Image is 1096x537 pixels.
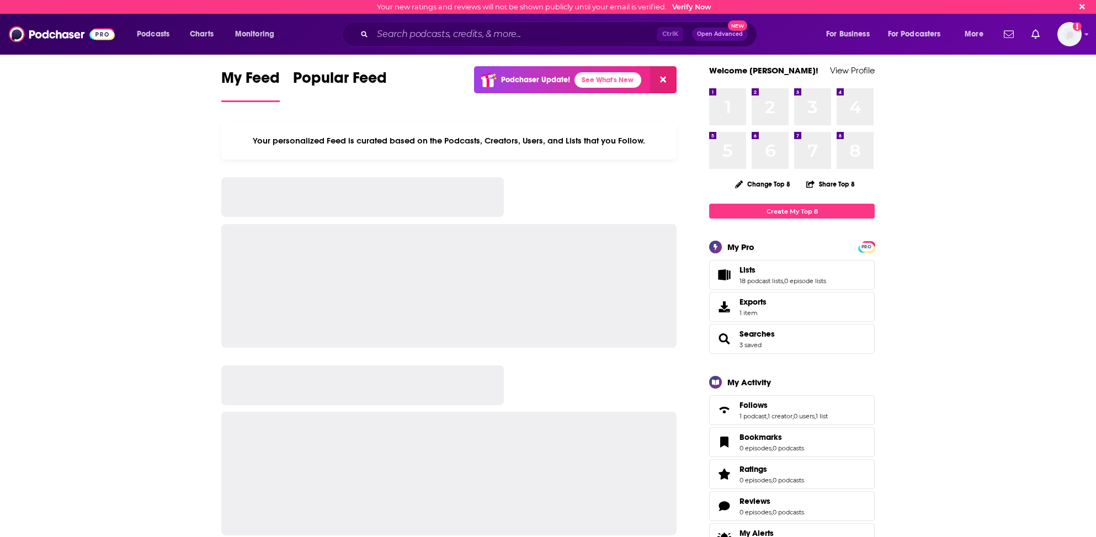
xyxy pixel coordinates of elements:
[773,444,804,452] a: 0 podcasts
[784,277,826,285] a: 0 episode lists
[739,476,772,484] a: 0 episodes
[1027,25,1044,44] a: Show notifications dropdown
[713,498,735,514] a: Reviews
[739,464,804,474] a: Ratings
[221,68,280,102] a: My Feed
[709,395,875,425] span: Follows
[137,26,169,42] span: Podcasts
[999,25,1018,44] a: Show notifications dropdown
[739,265,826,275] a: Lists
[574,72,641,88] a: See What's New
[826,26,870,42] span: For Business
[830,65,875,76] a: View Profile
[692,28,748,41] button: Open AdvancedNew
[881,25,957,43] button: open menu
[739,265,756,275] span: Lists
[377,3,711,11] div: Your new ratings and reviews will not be shown publicly until your email is verified.
[767,412,768,420] span: ,
[1073,22,1082,31] svg: Email not verified
[1057,22,1082,46] span: Logged in as BretAita
[293,68,387,102] a: Popular Feed
[221,122,677,159] div: Your personalized Feed is curated based on the Podcasts, Creators, Users, and Lists that you Follow.
[739,444,772,452] a: 0 episodes
[727,377,771,387] div: My Activity
[221,68,280,94] span: My Feed
[816,412,828,420] a: 1 list
[739,400,828,410] a: Follows
[773,508,804,516] a: 0 podcasts
[773,476,804,484] a: 0 podcasts
[739,508,772,516] a: 0 episodes
[713,267,735,283] a: Lists
[739,496,804,506] a: Reviews
[709,260,875,290] span: Lists
[501,75,570,84] p: Podchaser Update!
[739,297,767,307] span: Exports
[739,329,775,339] a: Searches
[739,412,767,420] a: 1 podcast
[709,459,875,489] span: Ratings
[860,243,873,251] span: PRO
[739,464,767,474] span: Ratings
[727,242,754,252] div: My Pro
[713,402,735,418] a: Follows
[739,277,783,285] a: 18 podcast lists
[129,25,184,43] button: open menu
[739,432,782,442] span: Bookmarks
[709,204,875,219] a: Create My Top 8
[709,65,818,76] a: Welcome [PERSON_NAME]!
[772,444,773,452] span: ,
[772,476,773,484] span: ,
[183,25,220,43] a: Charts
[190,26,214,42] span: Charts
[672,3,711,11] a: Verify Now
[739,341,762,349] a: 3 saved
[739,496,770,506] span: Reviews
[709,292,875,322] a: Exports
[709,491,875,521] span: Reviews
[739,400,768,410] span: Follows
[709,427,875,457] span: Bookmarks
[227,25,289,43] button: open menu
[713,434,735,450] a: Bookmarks
[713,299,735,315] span: Exports
[818,25,884,43] button: open menu
[794,412,815,420] a: 0 users
[888,26,941,42] span: For Podcasters
[709,324,875,354] span: Searches
[965,26,983,42] span: More
[768,412,792,420] a: 1 creator
[353,22,768,47] div: Search podcasts, credits, & more...
[697,31,743,37] span: Open Advanced
[293,68,387,94] span: Popular Feed
[815,412,816,420] span: ,
[373,25,657,43] input: Search podcasts, credits, & more...
[728,20,748,31] span: New
[1057,22,1082,46] button: Show profile menu
[728,177,797,191] button: Change Top 8
[235,26,274,42] span: Monitoring
[739,309,767,317] span: 1 item
[957,25,997,43] button: open menu
[657,27,683,41] span: Ctrl K
[783,277,784,285] span: ,
[1057,22,1082,46] img: User Profile
[713,466,735,482] a: Ratings
[739,432,804,442] a: Bookmarks
[792,412,794,420] span: ,
[9,24,115,45] img: Podchaser - Follow, Share and Rate Podcasts
[713,331,735,347] a: Searches
[860,242,873,251] a: PRO
[772,508,773,516] span: ,
[806,173,855,195] button: Share Top 8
